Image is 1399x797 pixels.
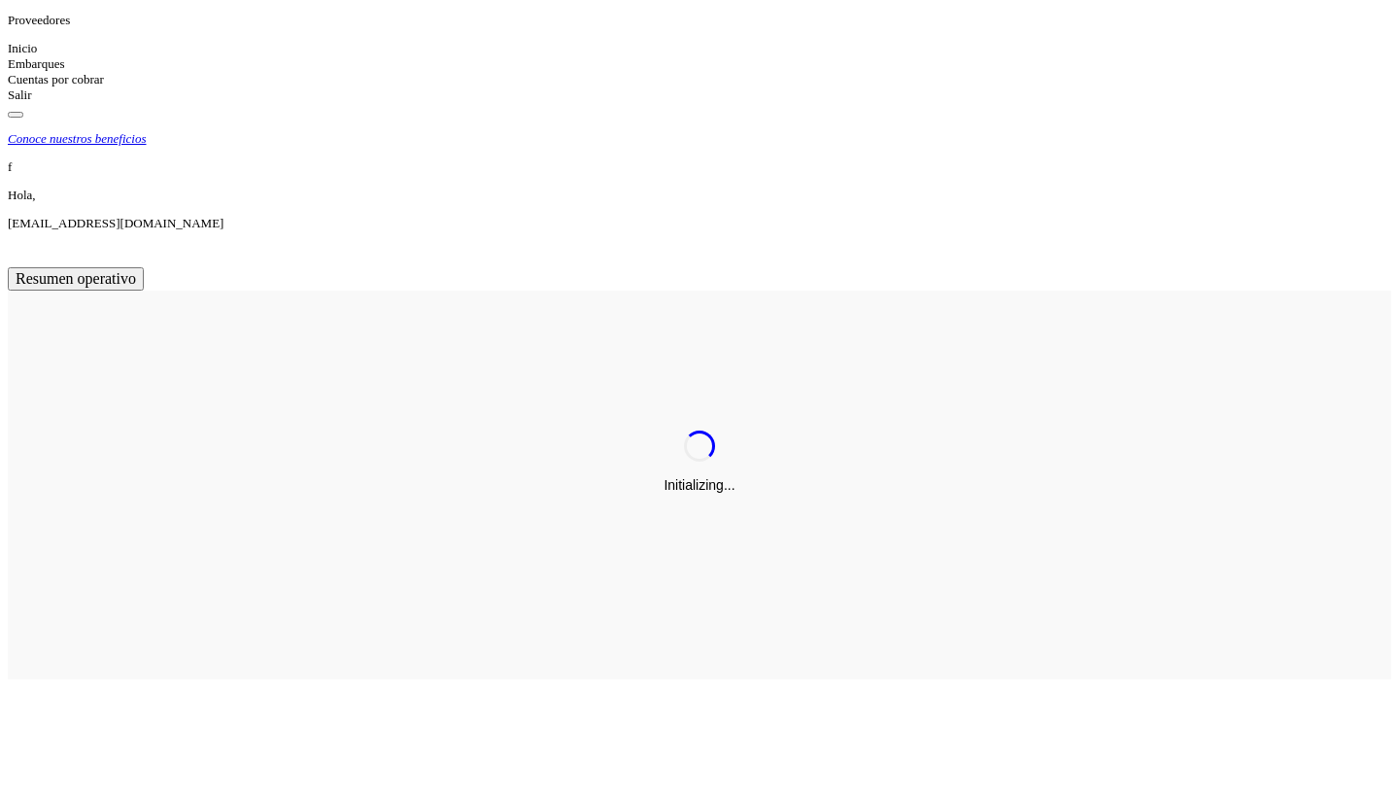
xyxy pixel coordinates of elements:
[8,41,37,55] a: Inicio
[8,87,1391,103] div: Salir
[8,159,12,174] span: f
[8,56,64,71] a: Embarques
[8,131,1391,147] a: Conoce nuestros beneficios
[8,188,1391,203] p: Hola,
[8,72,1391,87] div: Cuentas por cobrar
[8,13,1391,28] p: Proveedores
[8,41,1391,56] div: Inicio
[8,216,1391,231] p: factura@grupotevian.com
[8,87,32,102] a: Salir
[8,131,147,147] p: Conoce nuestros beneficios
[8,56,1391,72] div: Embarques
[16,270,136,287] span: Resumen operativo
[8,72,104,87] a: Cuentas por cobrar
